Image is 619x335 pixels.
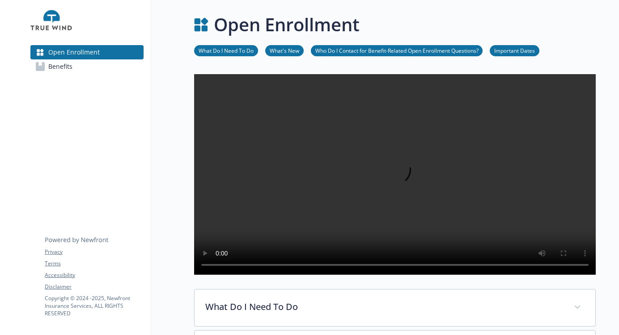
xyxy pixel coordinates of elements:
a: What's New [265,46,304,54]
a: Important Dates [490,46,539,54]
a: Privacy [45,248,143,256]
a: Disclaimer [45,283,143,291]
span: Benefits [48,59,72,74]
a: Benefits [30,59,144,74]
a: Terms [45,260,143,268]
a: Who Do I Contact for Benefit-Related Open Enrollment Questions? [311,46,483,54]
a: Accessibility [45,271,143,279]
a: What Do I Need To Do [194,46,258,54]
div: What Do I Need To Do [195,289,595,326]
h1: Open Enrollment [214,11,360,38]
a: Open Enrollment [30,45,144,59]
p: Copyright © 2024 - 2025 , Newfront Insurance Services, ALL RIGHTS RESERVED [45,294,143,317]
p: What Do I Need To Do [205,300,563,314]
span: Open Enrollment [48,45,100,59]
